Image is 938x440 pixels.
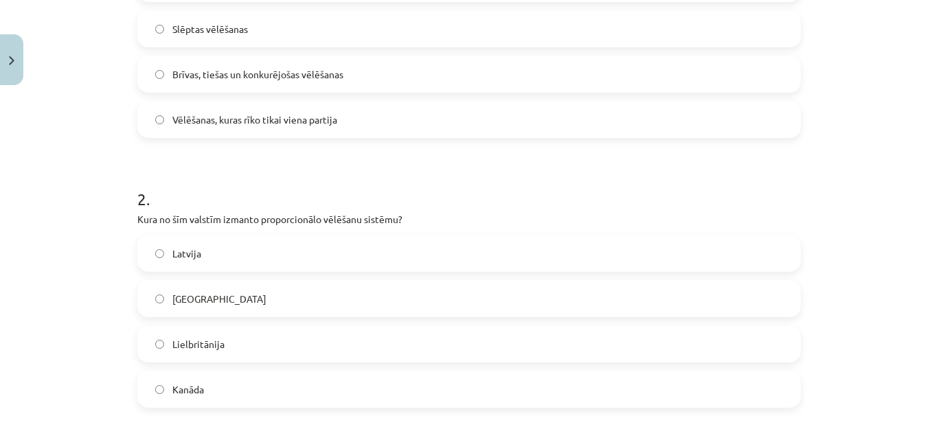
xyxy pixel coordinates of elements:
[172,22,248,36] span: Slēptas vēlēšanas
[155,70,164,79] input: Brīvas, tiešas un konkurējošas vēlēšanas
[172,292,266,306] span: [GEOGRAPHIC_DATA]
[172,246,201,261] span: Latvija
[155,294,164,303] input: [GEOGRAPHIC_DATA]
[172,67,343,82] span: Brīvas, tiešas un konkurējošas vēlēšanas
[155,25,164,34] input: Slēptas vēlēšanas
[155,249,164,258] input: Latvija
[172,382,204,397] span: Kanāda
[155,115,164,124] input: Vēlēšanas, kuras rīko tikai viena partija
[137,165,801,208] h1: 2 .
[172,337,225,351] span: Lielbritānija
[172,113,337,127] span: Vēlēšanas, kuras rīko tikai viena partija
[155,340,164,349] input: Lielbritānija
[155,385,164,394] input: Kanāda
[9,56,14,65] img: icon-close-lesson-0947bae3869378f0d4975bcd49f059093ad1ed9edebbc8119c70593378902aed.svg
[137,212,801,227] p: Kura no šīm valstīm izmanto proporcionālo vēlēšanu sistēmu?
